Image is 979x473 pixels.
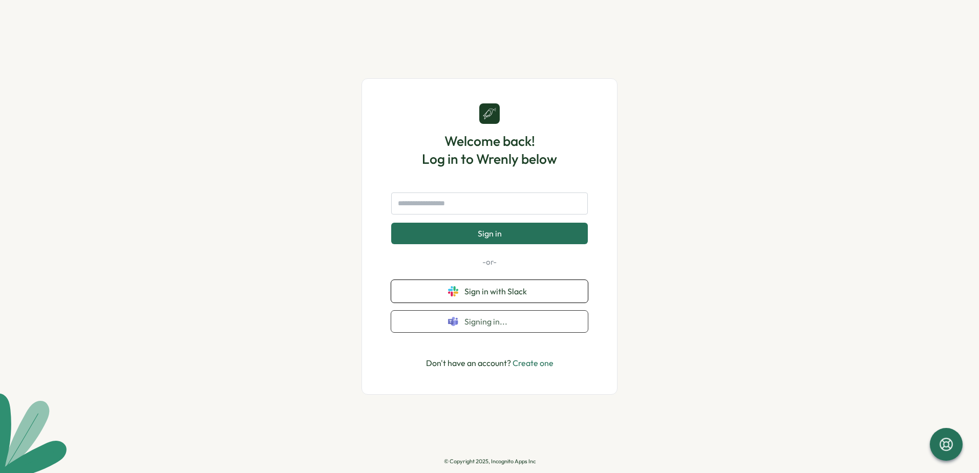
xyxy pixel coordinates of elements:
[426,357,554,370] p: Don't have an account?
[444,458,536,465] p: © Copyright 2025, Incognito Apps Inc
[513,358,554,368] a: Create one
[391,223,588,244] button: Sign in
[464,317,531,326] span: Signing in...
[422,132,557,168] h1: Welcome back! Log in to Wrenly below
[391,280,588,303] button: Sign in with Slack
[391,256,588,268] p: -or-
[391,311,588,333] button: Signing in...
[478,229,502,238] span: Sign in
[464,287,531,296] span: Sign in with Slack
